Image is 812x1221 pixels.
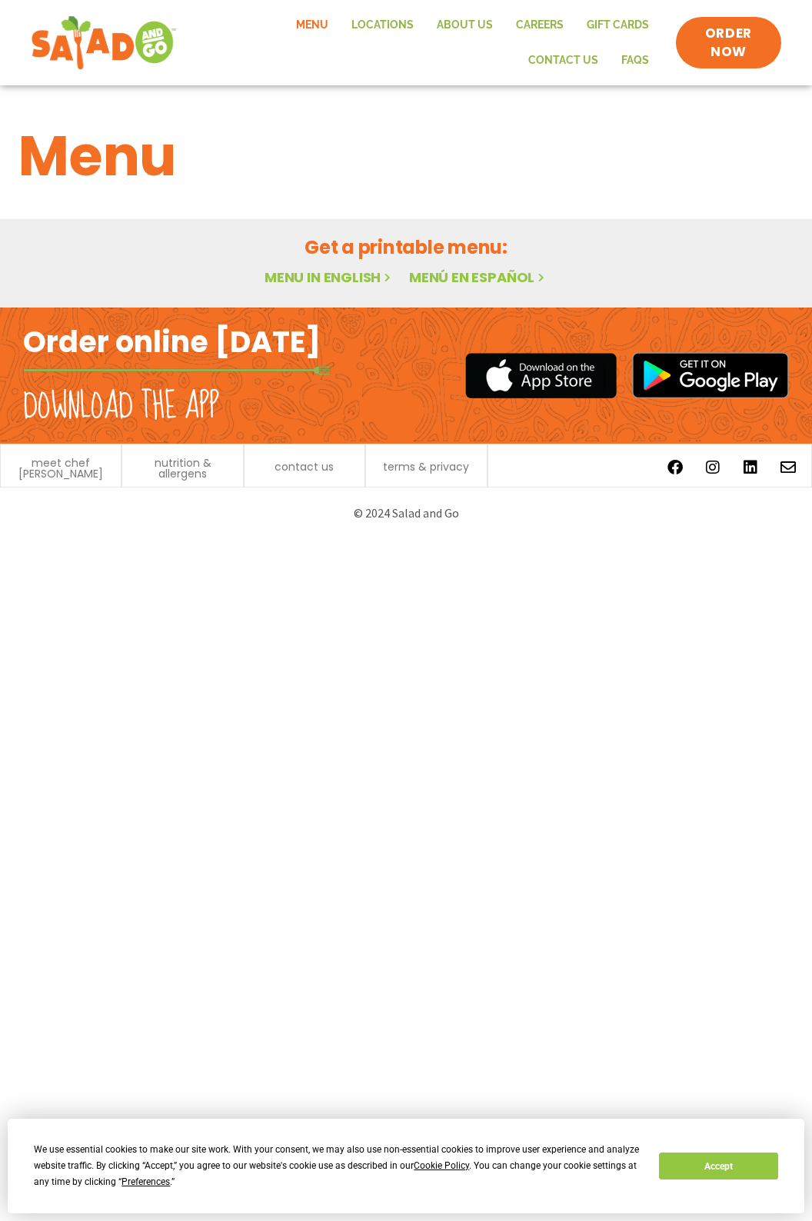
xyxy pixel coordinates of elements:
[18,234,794,261] h2: Get a printable menu:
[517,43,610,78] a: Contact Us
[340,8,425,43] a: Locations
[691,25,766,62] span: ORDER NOW
[383,461,469,472] a: terms & privacy
[31,12,177,74] img: new-SAG-logo-768×292
[504,8,575,43] a: Careers
[121,1176,170,1187] span: Preferences
[8,1119,804,1213] div: Cookie Consent Prompt
[414,1160,469,1171] span: Cookie Policy
[632,352,789,398] img: google_play
[15,503,797,524] p: © 2024 Salad and Go
[409,268,547,287] a: Menú en español
[192,8,661,78] nav: Menu
[659,1153,777,1179] button: Accept
[23,323,321,361] h2: Order online [DATE]
[130,457,235,479] a: nutrition & allergens
[676,17,781,69] a: ORDER NOW
[275,461,334,472] a: contact us
[285,8,340,43] a: Menu
[610,43,661,78] a: FAQs
[265,268,394,287] a: Menu in English
[575,8,661,43] a: GIFT CARDS
[425,8,504,43] a: About Us
[8,457,113,479] a: meet chef [PERSON_NAME]
[465,351,617,401] img: appstore
[34,1142,641,1190] div: We use essential cookies to make our site work. With your consent, we may also use non-essential ...
[23,385,219,428] h2: Download the app
[23,366,331,374] img: fork
[18,115,794,198] h1: Menu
